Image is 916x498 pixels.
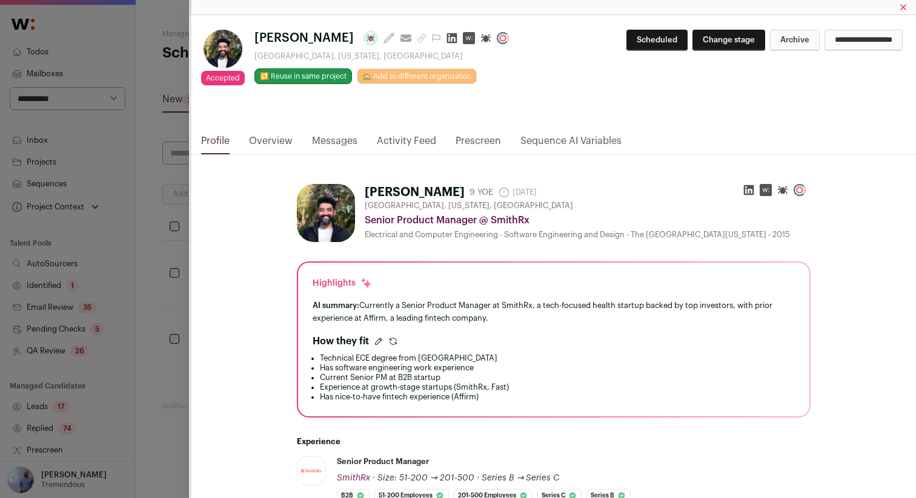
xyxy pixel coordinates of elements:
[692,30,765,51] button: Change stage
[320,363,795,373] li: Has software engineering work experience
[320,392,795,402] li: Has nice-to-have fintech experience (Affirm)
[204,30,242,68] img: e593c7b5bcff0abae627b0371f1939b93fe23c06e670834f238590b9900dd5ef.jpg
[482,474,560,482] span: Series B → Series C
[365,184,465,201] h1: [PERSON_NAME]
[365,213,811,228] div: Senior Product Manager @ SmithRx
[320,353,795,363] li: Technical ECE degree from [GEOGRAPHIC_DATA]
[297,184,355,242] img: e593c7b5bcff0abae627b0371f1939b93fe23c06e670834f238590b9900dd5ef.jpg
[357,68,477,84] a: 🏡 Add to different organization
[456,134,501,154] a: Prescreen
[254,30,354,47] span: [PERSON_NAME]
[365,201,573,211] span: [GEOGRAPHIC_DATA], [US_STATE], [GEOGRAPHIC_DATA]
[337,456,429,467] div: Senior Product Manager
[201,134,230,154] a: Profile
[297,437,811,447] h2: Experience
[626,30,688,51] button: Scheduled
[249,134,293,154] a: Overview
[770,30,820,51] button: Archive
[313,301,359,309] span: AI summary:
[477,472,479,484] span: ·
[254,68,352,84] button: 🔂 Reuse in same project
[320,373,795,382] li: Current Senior PM at B2B startup
[313,277,373,289] div: Highlights
[312,134,357,154] a: Messages
[365,230,811,240] div: Electrical and Computer Engineering - Software Engineering and Design - The [GEOGRAPHIC_DATA][US_...
[313,299,795,324] div: Currently a Senior Product Manager at SmithRx, a tech-focused health startup backed by top invest...
[498,186,537,198] span: [DATE]
[337,474,370,482] span: SmithRx
[201,71,245,85] span: Accepted
[377,134,436,154] a: Activity Feed
[320,382,795,392] li: Experience at growth-stage startups (SmithRx, Fast)
[520,134,622,154] a: Sequence AI Variables
[313,334,369,349] h2: How they fit
[254,51,514,61] div: [GEOGRAPHIC_DATA], [US_STATE], [GEOGRAPHIC_DATA]
[373,474,474,482] span: · Size: 51-200 → 201-500
[470,186,493,198] div: 9 YOE
[297,457,325,485] img: 171d7690ce993327dc179c5254e9a87c74dcdaa09412b5fb58a578f381f64f16.jpg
